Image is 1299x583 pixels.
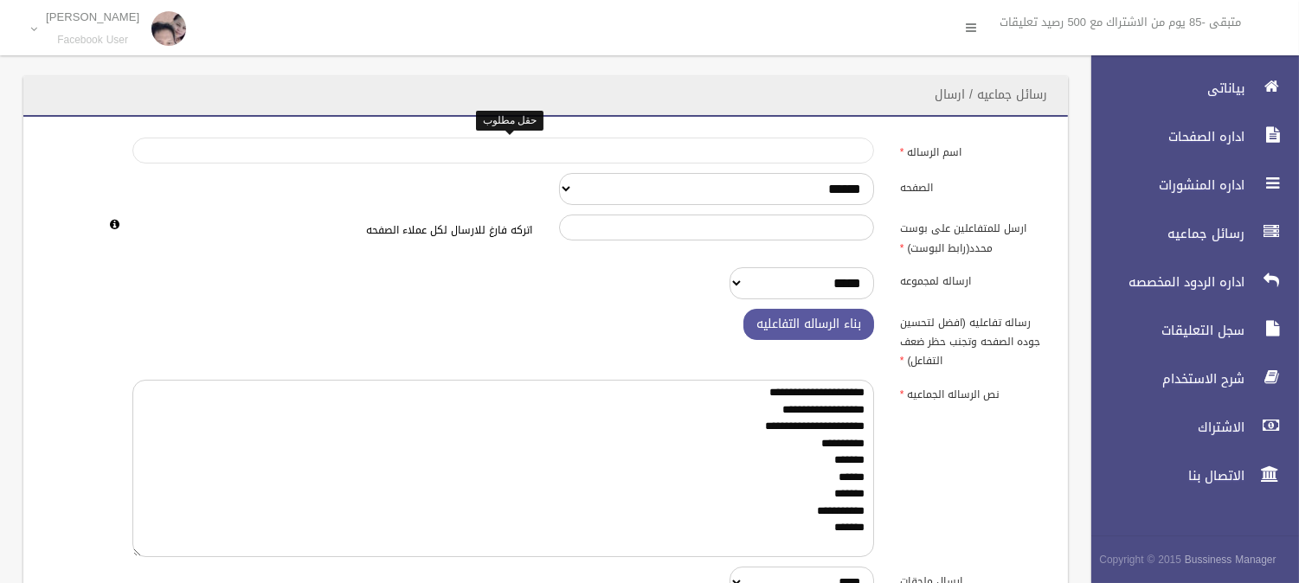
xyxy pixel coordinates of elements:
span: بياناتى [1077,80,1250,97]
a: رسائل جماعيه [1077,215,1299,253]
a: اداره الردود المخصصه [1077,263,1299,301]
a: الاتصال بنا [1077,457,1299,495]
label: نص الرساله الجماعيه [887,380,1058,404]
div: حقل مطلوب [476,111,543,131]
span: الاتصال بنا [1077,467,1250,484]
a: سجل التعليقات [1077,311,1299,349]
a: الاشتراك [1077,408,1299,446]
span: Copyright © 2015 [1099,550,1181,569]
label: رساله تفاعليه (افضل لتحسين جوده الصفحه وتجنب حظر ضعف التفاعل) [887,309,1058,371]
label: ارسل للمتفاعلين على بوست محدد(رابط البوست) [887,215,1058,258]
strong: Bussiness Manager [1185,550,1276,569]
span: اداره الردود المخصصه [1077,273,1250,291]
span: سجل التعليقات [1077,322,1250,339]
label: اسم الرساله [887,138,1058,162]
header: رسائل جماعيه / ارسال [914,78,1068,112]
button: بناء الرساله التفاعليه [743,309,874,341]
a: شرح الاستخدام [1077,360,1299,398]
a: بياناتى [1077,69,1299,107]
span: شرح الاستخدام [1077,370,1250,388]
h6: اتركه فارغ للارسال لكل عملاء الصفحه [132,225,533,236]
span: الاشتراك [1077,419,1250,436]
p: [PERSON_NAME] [46,10,139,23]
a: اداره الصفحات [1077,118,1299,156]
span: رسائل جماعيه [1077,225,1250,242]
label: الصفحه [887,173,1058,197]
span: اداره المنشورات [1077,176,1250,194]
label: ارساله لمجموعه [887,267,1058,291]
span: اداره الصفحات [1077,128,1250,145]
small: Facebook User [46,34,139,47]
a: اداره المنشورات [1077,166,1299,204]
